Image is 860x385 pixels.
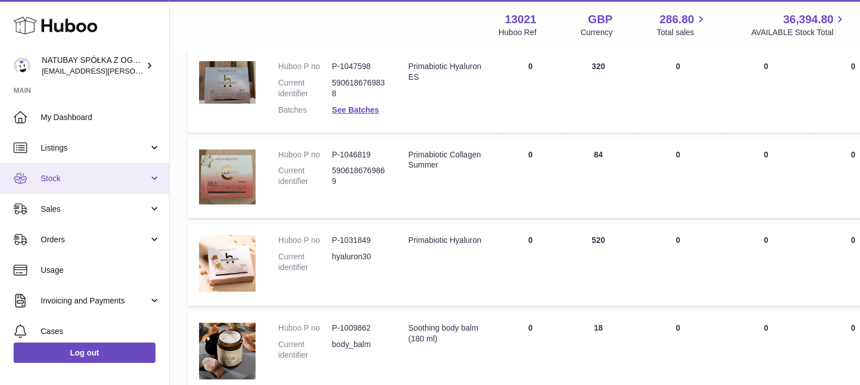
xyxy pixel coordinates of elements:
span: 0 [851,62,855,71]
dt: Batches [278,105,332,115]
img: product image [199,61,256,104]
img: product image [199,323,256,379]
div: Huboo Ref [499,27,537,38]
dt: Huboo P no [278,235,332,246]
dt: Current identifier [278,165,332,187]
div: Primabiotic Hyaluron ES [408,61,485,83]
div: Currency [581,27,613,38]
dt: Huboo P no [278,61,332,72]
dt: Current identifier [278,251,332,273]
dd: P-1047598 [332,61,386,72]
span: 0 [851,323,855,332]
dd: P-1046819 [332,149,386,160]
a: Log out [14,343,155,363]
span: 36,394.80 [783,12,833,27]
dd: P-1009862 [332,323,386,333]
dd: P-1031849 [332,235,386,246]
span: Cases [41,326,161,337]
strong: GBP [588,12,612,27]
td: 0 [724,138,809,219]
span: Listings [41,143,149,153]
dt: Huboo P no [278,149,332,160]
a: See Batches [332,105,379,114]
dt: Huboo P no [278,323,332,333]
td: 0 [632,50,724,132]
span: 0 [851,236,855,245]
img: kacper.antkowski@natubay.pl [14,57,31,74]
span: My Dashboard [41,112,161,123]
span: 286.80 [659,12,694,27]
dd: hyaluron30 [332,251,386,273]
span: Usage [41,265,161,276]
td: 320 [564,50,632,132]
div: NATUBAY SPÓŁKA Z OGRANICZONĄ ODPOWIEDZIALNOŚCIĄ [42,55,144,76]
span: [EMAIL_ADDRESS][PERSON_NAME][DOMAIN_NAME] [42,66,227,75]
span: Total sales [656,27,707,38]
dd: body_balm [332,339,386,361]
div: Soothing body balm (180 ml) [408,323,485,344]
td: 0 [496,50,564,132]
div: Primabiotic Collagen Summer [408,149,485,171]
a: 36,394.80 AVAILABLE Stock Total [751,12,846,38]
img: product image [199,149,256,204]
span: Invoicing and Payments [41,296,149,306]
div: Primabiotic Hyaluron [408,235,485,246]
span: Stock [41,173,149,184]
td: 520 [564,224,632,306]
td: 0 [496,138,564,219]
dt: Current identifier [278,339,332,361]
dd: 5906186769838 [332,78,386,99]
td: 0 [632,224,724,306]
dt: Current identifier [278,78,332,99]
td: 0 [724,224,809,306]
span: 0 [851,150,855,159]
strong: 13021 [505,12,537,27]
td: 0 [724,50,809,132]
span: AVAILABLE Stock Total [751,27,846,38]
dd: 5906186769869 [332,165,386,187]
td: 0 [496,224,564,306]
span: Orders [41,234,149,245]
td: 0 [632,138,724,219]
span: Sales [41,204,149,215]
img: product image [199,235,256,292]
a: 286.80 Total sales [656,12,707,38]
td: 84 [564,138,632,219]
